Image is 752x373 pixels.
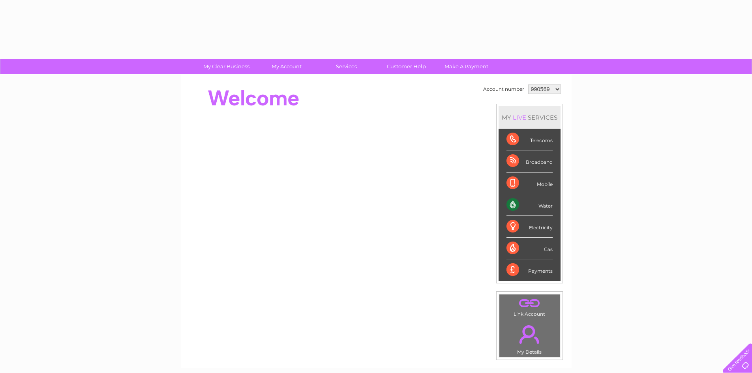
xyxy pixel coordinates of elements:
[499,294,560,319] td: Link Account
[506,150,553,172] div: Broadband
[506,216,553,238] div: Electricity
[501,321,558,348] a: .
[511,114,528,121] div: LIVE
[501,296,558,310] a: .
[314,59,379,74] a: Services
[374,59,439,74] a: Customer Help
[481,82,526,96] td: Account number
[506,172,553,194] div: Mobile
[499,106,561,129] div: MY SERVICES
[194,59,259,74] a: My Clear Business
[506,129,553,150] div: Telecoms
[506,194,553,216] div: Water
[434,59,499,74] a: Make A Payment
[254,59,319,74] a: My Account
[506,259,553,281] div: Payments
[499,319,560,357] td: My Details
[506,238,553,259] div: Gas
